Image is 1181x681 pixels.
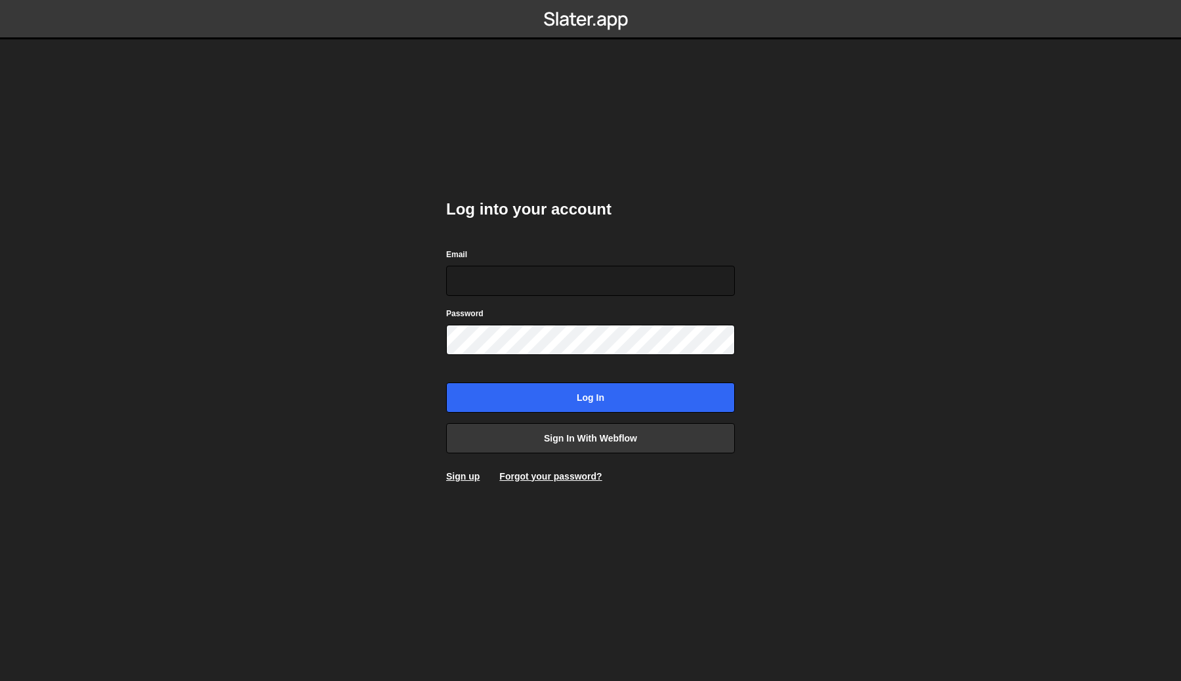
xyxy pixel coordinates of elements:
[499,471,602,482] a: Forgot your password?
[446,382,735,413] input: Log in
[446,471,480,482] a: Sign up
[446,423,735,453] a: Sign in with Webflow
[446,307,484,320] label: Password
[446,199,735,220] h2: Log into your account
[446,248,467,261] label: Email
